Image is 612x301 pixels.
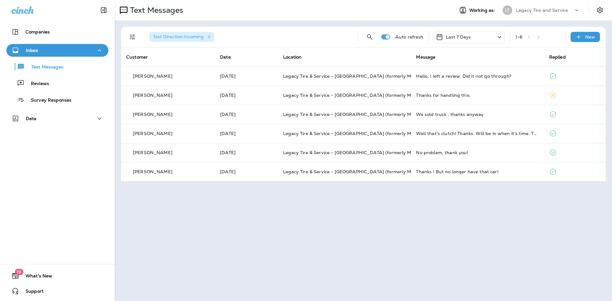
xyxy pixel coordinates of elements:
p: Sep 10, 2025 09:27 AM [220,131,273,136]
button: Text Messages [6,60,108,73]
div: We sold truck , thanks anyway [416,112,539,117]
p: Reviews [25,81,49,87]
button: Companies [6,25,108,38]
div: No problem, thank you! [416,150,539,155]
button: Inbox [6,44,108,57]
p: [PERSON_NAME] [133,131,172,136]
p: Legacy Tire and Service [516,8,568,13]
span: Customer [126,54,148,60]
p: Sep 11, 2025 08:11 AM [220,74,273,79]
p: Sep 8, 2025 06:17 AM [220,169,273,174]
p: [PERSON_NAME] [133,74,172,79]
span: Working as: [469,8,496,13]
span: Legacy Tire & Service - [GEOGRAPHIC_DATA] (formerly Magic City Tire & Service) [283,73,463,79]
button: Reviews [6,76,108,90]
span: 19 [15,269,23,275]
button: Settings [594,4,606,16]
div: Thanks for handling this. [416,93,539,98]
span: Date [220,54,231,60]
button: Collapse Sidebar [95,4,113,17]
button: Filters [126,31,139,43]
span: Replied [549,54,566,60]
button: Search Messages [363,31,376,43]
span: Text Direction : Incoming [153,34,204,39]
p: Companies [25,29,50,34]
span: Legacy Tire & Service - [GEOGRAPHIC_DATA] (formerly Magic City Tire & Service) [283,150,463,155]
div: Thanks ! But no longer have that car! [416,169,539,174]
span: Legacy Tire & Service - [GEOGRAPHIC_DATA] (formerly Magic City Tire & Service) [283,169,463,175]
p: Text Messages [25,64,63,70]
p: Sep 9, 2025 10:23 AM [220,150,273,155]
div: Hello, I left a review. Did it not go through? [416,74,539,79]
span: Legacy Tire & Service - [GEOGRAPHIC_DATA] (formerly Magic City Tire & Service) [283,131,463,136]
div: Text Direction:Incoming [149,32,214,42]
p: Text Messages [127,5,183,15]
p: New [585,34,595,39]
span: Message [416,54,435,60]
p: Last 7 Days [446,34,471,39]
div: 1 - 6 [515,34,522,39]
p: [PERSON_NAME] [133,112,172,117]
div: LT [503,5,512,15]
span: Support [19,289,44,296]
p: Sep 10, 2025 10:38 AM [220,112,273,117]
p: [PERSON_NAME] [133,93,172,98]
span: What's New [19,273,52,281]
span: Legacy Tire & Service - [GEOGRAPHIC_DATA] (formerly Magic City Tire & Service) [283,111,463,117]
p: [PERSON_NAME] [133,169,172,174]
p: Survey Responses [25,97,71,104]
div: Well that's clutch! Thanks. Will be in when it's time. Thank you [416,131,539,136]
p: Sep 10, 2025 10:43 AM [220,93,273,98]
button: Survey Responses [6,93,108,106]
span: Location [283,54,302,60]
p: Inbox [26,48,38,53]
p: Data [26,116,37,121]
p: Auto refresh [395,34,424,39]
button: Data [6,112,108,125]
button: 19What's New [6,269,108,282]
button: Support [6,285,108,297]
span: Legacy Tire & Service - [GEOGRAPHIC_DATA] (formerly Magic City Tire & Service) [283,92,463,98]
p: [PERSON_NAME] [133,150,172,155]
